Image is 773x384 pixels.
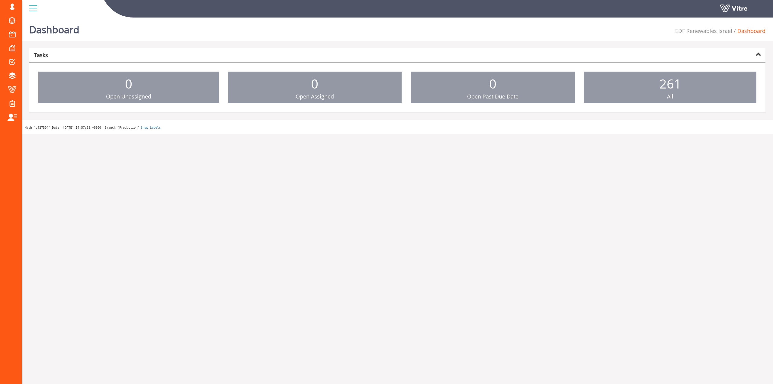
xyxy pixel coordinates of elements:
span: Open Past Due Date [467,93,518,100]
a: 0 Open Past Due Date [411,72,575,104]
span: Open Assigned [296,93,334,100]
span: 0 [489,75,496,92]
a: 0 Open Assigned [228,72,402,104]
span: Open Unassigned [106,93,151,100]
span: 261 [659,75,681,92]
a: 0 Open Unassigned [38,72,219,104]
a: EDF Renewables Israel [675,27,732,34]
a: 261 All [584,72,756,104]
li: Dashboard [732,27,765,35]
strong: Tasks [34,51,48,59]
span: Hash 'cf27504' Date '[DATE] 14:57:08 +0000' Branch 'Production' [25,126,139,129]
span: 0 [125,75,132,92]
h1: Dashboard [29,15,79,41]
a: Show Labels [141,126,161,129]
span: 0 [311,75,318,92]
span: All [667,93,673,100]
